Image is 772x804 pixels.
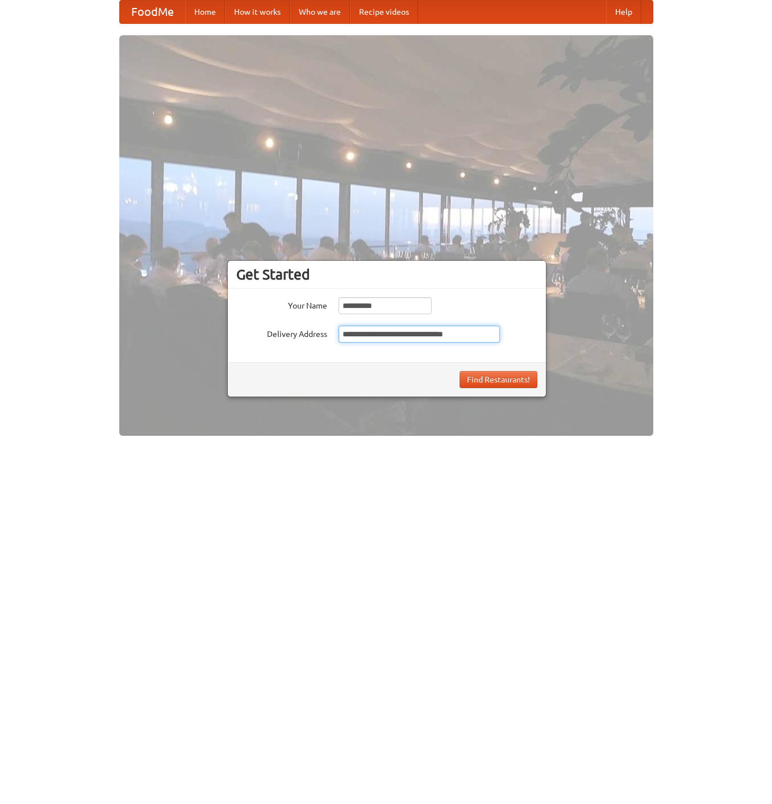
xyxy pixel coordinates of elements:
a: Recipe videos [350,1,418,23]
a: Home [185,1,225,23]
a: FoodMe [120,1,185,23]
label: Delivery Address [236,326,327,340]
a: Who we are [290,1,350,23]
label: Your Name [236,297,327,311]
a: How it works [225,1,290,23]
a: Help [606,1,641,23]
button: Find Restaurants! [460,371,537,388]
h3: Get Started [236,266,537,283]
